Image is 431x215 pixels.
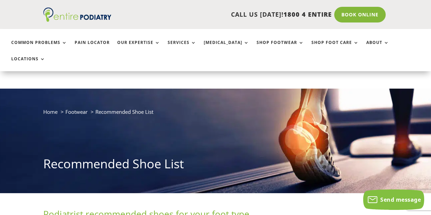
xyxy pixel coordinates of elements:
[117,40,160,55] a: Our Expertise
[95,108,153,115] span: Recommended Shoe List
[43,16,111,23] a: Entire Podiatry
[366,40,389,55] a: About
[363,189,424,210] button: Send message
[311,40,359,55] a: Shop Foot Care
[204,40,249,55] a: [MEDICAL_DATA]
[380,196,421,203] span: Send message
[43,107,388,121] nav: breadcrumb
[121,10,332,19] p: CALL US [DATE]!
[168,40,196,55] a: Services
[334,7,386,22] a: Book Online
[43,7,111,22] img: logo (1)
[65,108,88,115] a: Footwear
[43,155,388,176] h1: Recommended Shoe List
[75,40,110,55] a: Pain Locator
[257,40,304,55] a: Shop Footwear
[11,40,67,55] a: Common Problems
[43,108,58,115] a: Home
[283,10,332,18] span: 1800 4 ENTIRE
[11,57,45,71] a: Locations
